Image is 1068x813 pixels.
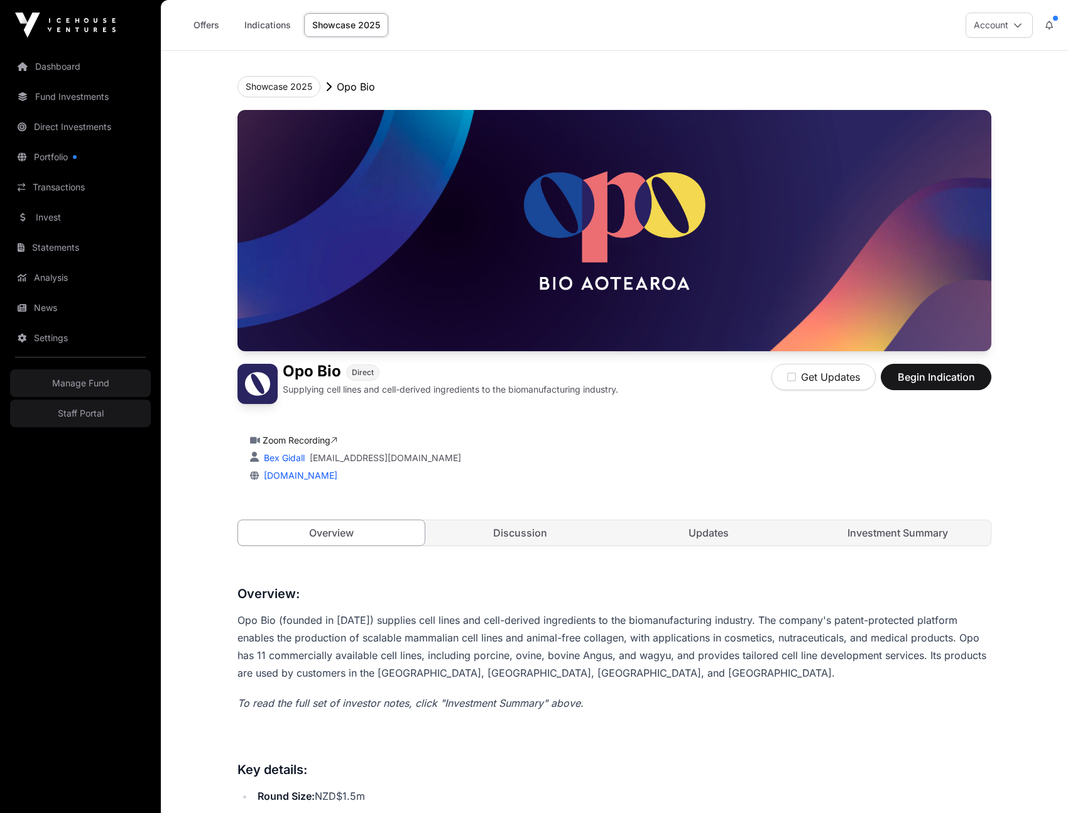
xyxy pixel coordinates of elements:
button: Get Updates [771,364,876,390]
a: Dashboard [10,53,151,80]
p: Opo Bio (founded in [DATE]) supplies cell lines and cell-derived ingredients to the biomanufactur... [237,611,991,682]
button: Account [966,13,1033,38]
img: Icehouse Ventures Logo [15,13,116,38]
a: [DOMAIN_NAME] [259,470,337,481]
nav: Tabs [238,520,991,545]
a: Discussion [427,520,614,545]
a: Analysis [10,264,151,292]
a: Updates [616,520,802,545]
a: Indications [236,13,299,37]
em: To read the full set of investor notes, click "Investment Summary" above. [237,697,584,709]
span: Begin Indication [896,369,976,385]
h1: Opo Bio [283,364,341,381]
a: [EMAIL_ADDRESS][DOMAIN_NAME] [310,452,461,464]
a: Transactions [10,173,151,201]
a: Fund Investments [10,83,151,111]
img: Opo Bio [237,364,278,404]
a: Zoom Recording [263,435,337,445]
span: Direct [352,368,374,378]
button: Begin Indication [881,364,991,390]
a: Investment Summary [805,520,991,545]
button: Showcase 2025 [237,76,320,97]
strong: Round Size: [258,790,315,802]
a: Settings [10,324,151,352]
a: Portfolio [10,143,151,171]
a: Offers [181,13,231,37]
a: Manage Fund [10,369,151,397]
img: Opo Bio [237,110,991,351]
li: NZD$1.5m [254,787,991,805]
a: Overview [237,520,425,546]
a: Staff Portal [10,400,151,427]
h3: Overview: [237,584,991,604]
a: Statements [10,234,151,261]
a: Direct Investments [10,113,151,141]
p: Opo Bio [337,79,375,94]
h3: Key details: [237,760,991,780]
a: News [10,294,151,322]
a: Begin Indication [881,376,991,389]
a: Invest [10,204,151,231]
p: Supplying cell lines and cell-derived ingredients to the biomanufacturing industry. [283,383,618,396]
a: Bex Gidall [261,452,305,463]
a: Showcase 2025 [304,13,388,37]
